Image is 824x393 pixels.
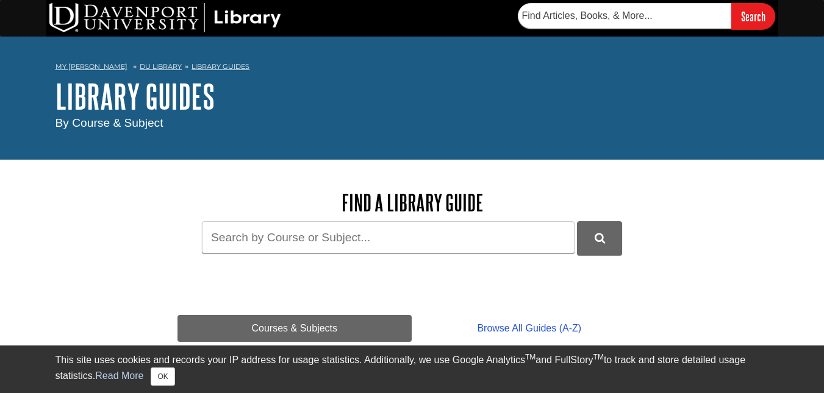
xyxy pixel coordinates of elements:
[49,3,281,32] img: DU Library
[177,315,412,342] a: Courses & Subjects
[56,58,769,78] nav: breadcrumb
[177,190,647,215] h2: Find a Library Guide
[95,370,143,381] a: Read More
[56,353,769,386] div: This site uses cookies and records your IP address for usage statistics. Additionally, we use Goo...
[595,233,605,244] i: Search Library Guides
[151,367,174,386] button: Close
[56,62,127,72] a: My [PERSON_NAME]
[731,3,775,29] input: Search
[518,3,775,29] form: Searches DU Library's articles, books, and more
[56,78,769,115] h1: Library Guides
[525,353,536,361] sup: TM
[140,62,182,71] a: DU Library
[56,115,769,132] div: By Course & Subject
[593,353,604,361] sup: TM
[192,62,249,71] a: Library Guides
[412,315,647,342] a: Browse All Guides (A-Z)
[518,3,731,29] input: Find Articles, Books, & More...
[202,221,575,253] input: Search by Course or Subject...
